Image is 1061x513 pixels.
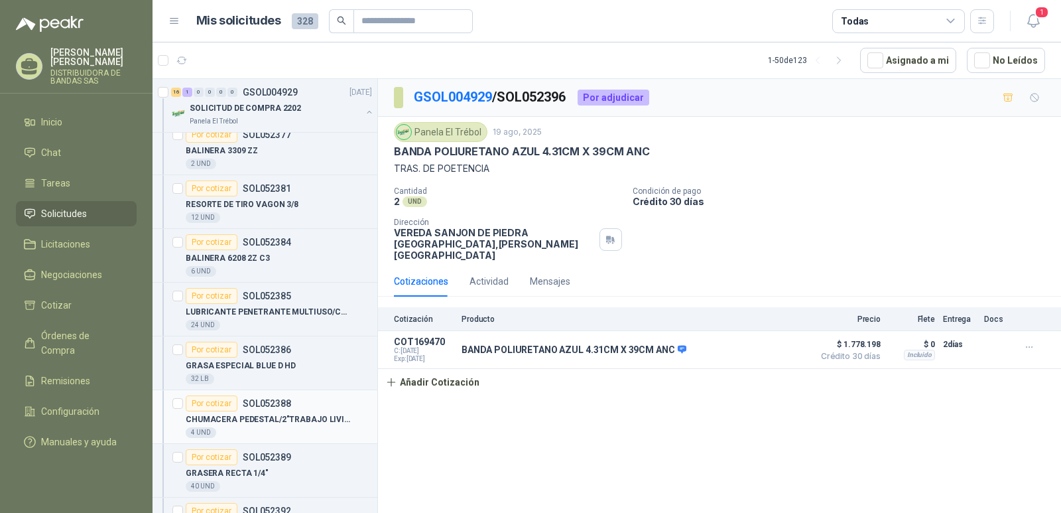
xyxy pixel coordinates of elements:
[171,88,181,97] div: 16
[814,336,881,352] span: $ 1.778.198
[889,336,935,352] p: $ 0
[186,181,237,196] div: Por cotizar
[153,283,377,336] a: Por cotizarSOL052385LUBRICANTE PENETRANTE MULTIUSO/CRC 3-3624 UND
[397,125,411,139] img: Company Logo
[16,399,137,424] a: Configuración
[186,234,237,250] div: Por cotizar
[394,315,454,324] p: Cotización
[186,252,270,265] p: BALINERA 6208 2Z C3
[943,336,976,352] p: 2 días
[186,396,237,411] div: Por cotizar
[378,369,487,396] button: Añadir Cotización
[889,315,935,324] p: Flete
[394,145,650,159] p: BANDA POLIURETANO AZUL 4.31CM X 39CM ANC
[41,404,99,419] span: Configuración
[50,69,137,85] p: DISTRIBUIDORA DE BANDAS SAS
[984,315,1011,324] p: Docs
[41,115,62,129] span: Inicio
[186,427,216,438] div: 4 UND
[186,212,220,223] div: 12 UND
[1021,9,1045,33] button: 1
[578,90,649,106] div: Por adjudicar
[216,88,226,97] div: 0
[243,345,291,354] p: SOL052386
[41,237,90,252] span: Licitaciones
[196,11,281,31] h1: Mis solicitudes
[394,186,622,196] p: Cantidad
[186,288,237,304] div: Por cotizar
[16,368,137,394] a: Remisiones
[394,336,454,347] p: COT169470
[904,350,935,360] div: Incluido
[292,13,318,29] span: 328
[16,110,137,135] a: Inicio
[337,16,346,25] span: search
[394,227,594,261] p: VEREDA SANJON DE PIEDRA [GEOGRAPHIC_DATA] , [PERSON_NAME][GEOGRAPHIC_DATA]
[403,196,427,207] div: UND
[153,121,377,175] a: Por cotizarSOL052377BALINERA 3309 ZZ2 UND
[633,186,1056,196] p: Condición de pago
[194,88,204,97] div: 0
[186,198,298,211] p: RESORTE DE TIRO VAGON 3/8
[943,315,976,324] p: Entrega
[227,88,237,97] div: 0
[349,86,372,99] p: [DATE]
[394,122,487,142] div: Panela El Trébol
[186,266,216,277] div: 6 UND
[1034,6,1049,19] span: 1
[16,323,137,363] a: Órdenes de Compra
[182,88,192,97] div: 1
[16,293,137,318] a: Cotizar
[841,14,869,29] div: Todas
[186,413,351,426] p: CHUMACERA PEDESTAL/2"TRABAJO LIVIANO 2 H
[186,449,237,465] div: Por cotizar
[186,467,269,480] p: GRASERA RECTA 1/4"
[153,229,377,283] a: Por cotizarSOL052384BALINERA 6208 2Z C36 UND
[16,16,84,32] img: Logo peakr
[186,159,216,169] div: 2 UND
[462,344,686,356] p: BANDA POLIURETANO AZUL 4.31CM X 39CM ANC
[394,218,594,227] p: Dirección
[414,89,492,105] a: GSOL004929
[860,48,956,73] button: Asignado a mi
[493,126,542,139] p: 19 ago, 2025
[967,48,1045,73] button: No Leídos
[41,374,90,388] span: Remisiones
[186,374,214,384] div: 32 LB
[190,116,238,127] p: Panela El Trébol
[16,171,137,196] a: Tareas
[414,87,567,108] p: / SOL052396
[16,429,137,455] a: Manuales y ayuda
[243,399,291,408] p: SOL052388
[171,106,187,121] img: Company Logo
[153,444,377,498] a: Por cotizarSOL052389GRASERA RECTA 1/4"40 UND
[16,140,137,165] a: Chat
[205,88,215,97] div: 0
[41,298,72,313] span: Cotizar
[186,127,237,143] div: Por cotizar
[462,315,806,324] p: Producto
[153,175,377,229] a: Por cotizarSOL052381RESORTE DE TIRO VAGON 3/812 UND
[186,360,296,372] p: GRASA ESPECIAL BLUE D HD
[16,262,137,287] a: Negociaciones
[41,206,87,221] span: Solicitudes
[394,347,454,355] span: C: [DATE]
[814,315,881,324] p: Precio
[243,88,298,97] p: GSOL004929
[16,232,137,257] a: Licitaciones
[190,102,301,115] p: SOLICITUD DE COMPRA 2202
[394,274,448,289] div: Cotizaciones
[153,336,377,390] a: Por cotizarSOL052386GRASA ESPECIAL BLUE D HD32 LB
[41,145,61,160] span: Chat
[394,161,1045,176] p: TRAS. DE POETENCIA
[469,274,509,289] div: Actividad
[50,48,137,66] p: [PERSON_NAME] [PERSON_NAME]
[633,196,1056,207] p: Crédito 30 días
[243,291,291,301] p: SOL052385
[394,196,400,207] p: 2
[243,184,291,193] p: SOL052381
[394,355,454,363] span: Exp: [DATE]
[243,453,291,462] p: SOL052389
[530,274,570,289] div: Mensajes
[186,306,351,319] p: LUBRICANTE PENETRANTE MULTIUSO/CRC 3-36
